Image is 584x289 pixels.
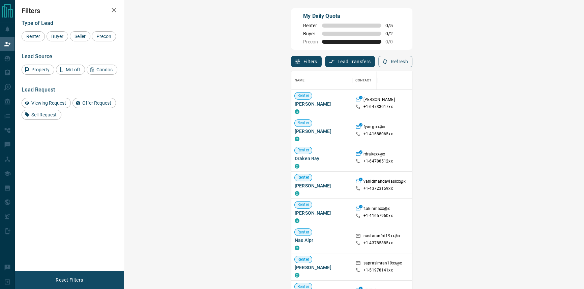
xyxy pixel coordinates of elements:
[295,93,312,99] span: Renter
[295,120,312,126] span: Renter
[363,260,402,267] p: saprasimran19xx@x
[363,97,395,104] p: [PERSON_NAME]
[295,137,299,141] div: condos.ca
[303,39,318,44] span: Precon
[291,56,322,67] button: Filters
[22,65,54,75] div: Property
[47,31,68,41] div: Buyer
[295,257,312,262] span: Renter
[22,53,52,60] span: Lead Source
[295,246,299,250] div: condos.ca
[56,65,85,75] div: MrLoft
[22,31,45,41] div: Renter
[22,110,61,120] div: Sell Request
[363,104,393,110] p: +1- 64733017xx
[295,182,349,189] span: [PERSON_NAME]
[72,98,116,108] div: Offer Request
[303,12,400,20] p: My Daily Quota
[29,67,52,72] span: Property
[363,206,390,213] p: f.akinmaxx@x
[295,202,312,208] span: Renter
[94,67,115,72] span: Condos
[295,71,305,90] div: Name
[51,274,87,286] button: Reset Filters
[378,56,412,67] button: Refresh
[295,175,312,180] span: Renter
[295,264,349,271] span: [PERSON_NAME]
[385,23,400,28] span: 0 / 5
[363,240,393,246] p: +1- 43785885xx
[22,20,53,26] span: Type of Lead
[295,101,349,107] span: [PERSON_NAME]
[363,124,385,131] p: fyang.xx@x
[70,31,90,41] div: Seller
[29,100,68,106] span: Viewing Request
[385,31,400,36] span: 0 / 2
[72,34,88,39] span: Seller
[363,151,385,158] p: rdrakexx@x
[363,158,393,164] p: +1- 64788512xx
[295,191,299,196] div: condos.ca
[295,147,312,153] span: Renter
[363,186,393,191] p: +1- 43723159xx
[385,39,400,44] span: 0 / 0
[295,210,349,216] span: [PERSON_NAME]
[295,164,299,169] div: condos.ca
[295,237,349,244] span: Nas Alpr
[363,131,393,137] p: +1- 41688065xx
[303,31,318,36] span: Buyer
[363,179,406,186] p: vahidmahdaviaslxx@x
[295,273,299,278] div: condos.ca
[295,218,299,223] div: condos.ca
[291,71,352,90] div: Name
[22,7,117,15] h2: Filters
[22,98,71,108] div: Viewing Request
[29,112,59,117] span: Sell Request
[303,23,318,28] span: Renter
[325,56,375,67] button: Lead Transfers
[363,233,400,240] p: nastaranfrd19xx@x
[87,65,117,75] div: Condos
[363,213,393,219] p: +1- 41657960xx
[295,155,349,162] span: Draken Ray
[92,31,116,41] div: Precon
[24,34,42,39] span: Renter
[295,109,299,114] div: condos.ca
[363,267,393,273] p: +1- 51978141xx
[22,86,55,93] span: Lead Request
[94,34,114,39] span: Precon
[295,229,312,235] span: Renter
[295,128,349,135] span: [PERSON_NAME]
[355,71,371,90] div: Contact
[49,34,66,39] span: Buyer
[63,67,83,72] span: MrLoft
[80,100,114,106] span: Offer Request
